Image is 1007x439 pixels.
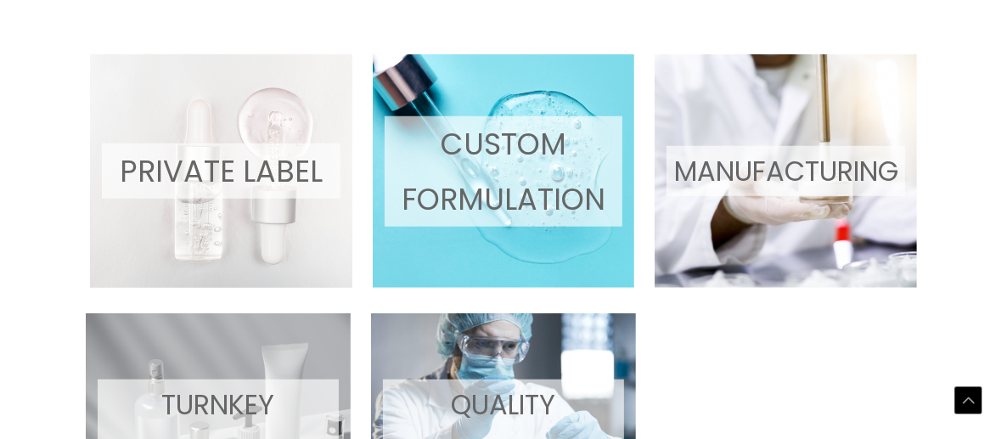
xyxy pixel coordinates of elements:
p: CUSTOM FORMULATION [385,116,623,227]
a: MANUFACTURING [655,54,917,288]
p: MANUFACTURING [667,146,905,196]
p: PRIVATE LABEL [102,144,340,199]
a: PRIVATE LABEL [90,54,352,288]
a: CUSTOM FORMULATION [373,54,635,288]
